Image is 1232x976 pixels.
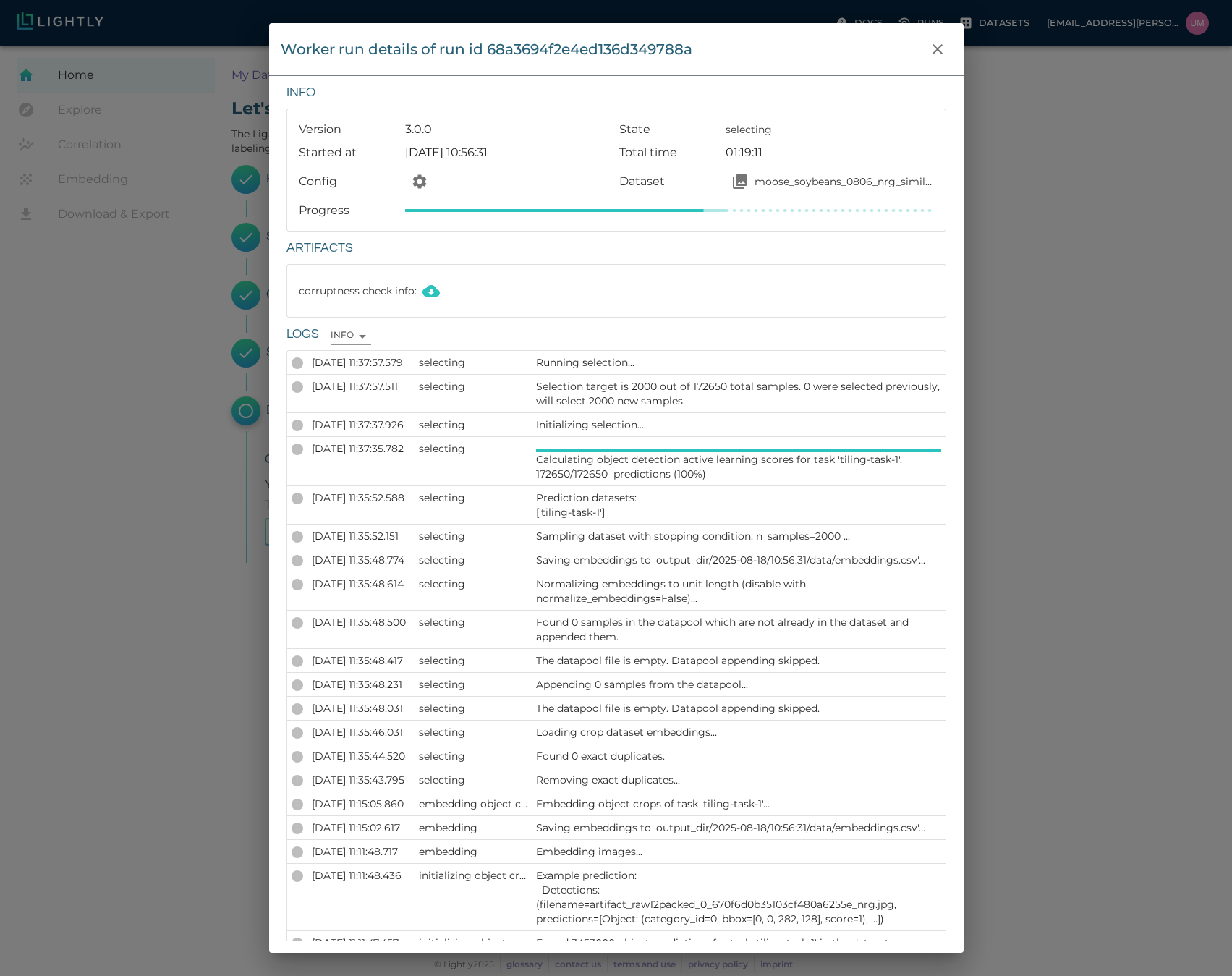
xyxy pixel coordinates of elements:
[312,417,410,432] p: [DATE] 11:37:37.926
[292,870,303,882] div: INFO
[536,868,941,926] p: Example prediction: Detections: (filename=artifact_raw12packed_0_670f6d0b35103cf480a6255e_nrg.jpg...
[299,144,400,161] p: Started at
[312,615,410,629] p: [DATE] 11:35:48.500
[312,491,410,505] p: [DATE] 11:35:52.588
[312,820,410,835] p: [DATE] 11:15:02.617
[419,417,527,432] p: selecting
[536,773,941,787] p: Removing exact duplicates...
[312,701,410,716] p: [DATE] 11:35:48.031
[312,935,410,950] p: [DATE] 11:11:47.457
[419,725,527,739] p: selecting
[419,653,527,668] p: selecting
[419,844,527,859] p: embedding
[419,379,527,394] p: selecting
[292,846,303,858] div: INFO
[312,868,410,883] p: [DATE] 11:11:48.436
[312,653,410,668] p: [DATE] 11:35:48.417
[292,727,303,739] div: INFO
[619,121,721,138] p: State
[312,797,410,811] p: [DATE] 11:15:05.860
[419,615,527,629] p: selecting
[286,237,946,260] h6: Artifacts
[536,653,941,668] p: The datapool file is empty. Datapool appending skipped.
[419,868,527,883] p: initializing object crops
[292,555,303,566] div: INFO
[299,202,400,219] p: Progress
[292,655,303,667] div: INFO
[286,82,946,104] h6: Info
[726,145,762,159] time: 01:19:11
[299,121,400,138] p: Version
[536,615,941,644] p: Found 0 samples in the datapool which are not already in the dataset and appended them.
[536,553,941,567] p: Saving embeddings to 'output_dir/2025-08-18/10:56:31/data/embeddings.csv'...
[536,529,941,543] p: Sampling dataset with stopping condition: n_samples=2000 ...
[312,844,410,859] p: [DATE] 11:11:48.717
[536,935,941,950] p: Found 3453000 object predictions for task 'tiling-task-1' in the dataset.
[292,751,303,763] div: INFO
[419,529,527,543] p: selecting
[419,701,527,716] p: selecting
[419,355,527,370] p: selecting
[619,144,721,161] p: Total time
[419,935,527,950] p: initializing object crops
[312,379,410,394] p: [DATE] 11:37:57.511
[292,579,303,590] div: INFO
[536,844,941,859] p: Embedding images...
[312,725,410,739] p: [DATE] 11:35:46.031
[536,491,941,519] p: Prediction datasets: ['tiling-task-1']
[312,441,410,456] p: [DATE] 11:37:35.782
[312,529,410,543] p: [DATE] 11:35:52.151
[299,173,400,190] p: Config
[286,323,319,346] h6: Logs
[292,617,303,629] div: INFO
[292,531,303,543] div: INFO
[536,725,941,739] p: Loading crop dataset embeddings...
[536,452,941,481] p: Calculating object detection active learning scores for task 'tiling-task-1'. 172650/172650 predi...
[292,823,303,834] div: INFO
[312,355,410,370] p: [DATE] 11:37:57.579
[536,417,941,432] p: Initializing selection...
[419,820,527,835] p: embedding
[419,773,527,787] p: selecting
[281,38,692,61] div: Worker run details of run id 68a3694f2e4ed136d349788a
[726,123,772,136] span: selecting
[331,328,371,344] div: INFO
[536,379,941,408] p: Selection target is 2000 out of 172650 total samples. 0 were selected previously, will select 200...
[292,444,303,455] div: INFO
[536,820,941,835] p: Saving embeddings to 'output_dir/2025-08-18/10:56:31/data/embeddings.csv'...
[419,441,527,456] p: selecting
[417,276,446,305] button: Download corruptness check info
[292,381,303,393] div: INFO
[299,276,458,305] p: corruptness check info :
[536,797,941,811] p: Embedding object crops of task 'tiling-task-1'...
[755,174,933,189] p: moose_soybeans_0806_nrg_similarity_with_more_tiling_2000_tile_diversity
[399,115,613,138] div: 3.0.0
[405,145,488,159] span: [DATE] 10:56:31
[923,35,952,64] button: close
[312,677,410,692] p: [DATE] 11:35:48.231
[419,553,527,567] p: selecting
[419,677,527,692] p: selecting
[419,797,527,811] p: embedding object crops
[312,749,410,763] p: [DATE] 11:35:44.520
[292,703,303,715] div: INFO
[619,173,721,190] p: Dataset
[292,799,303,810] div: INFO
[536,677,941,692] p: Appending 0 samples from the datapool...
[536,701,941,716] p: The datapool file is empty. Datapool appending skipped.
[292,775,303,786] div: INFO
[419,491,527,505] p: selecting
[292,357,303,369] div: INFO
[419,577,527,591] p: selecting
[292,938,303,949] div: INFO
[726,167,755,196] button: Open your dataset moose_soybeans_0806_nrg_similarity_with_more_tiling_2000_tile_diversity
[292,679,303,691] div: INFO
[726,167,933,196] a: Open your dataset moose_soybeans_0806_nrg_similarity_with_more_tiling_2000_tile_diversitymoose_so...
[419,749,527,763] p: selecting
[312,553,410,567] p: [DATE] 11:35:48.774
[536,577,941,606] p: Normalizing embeddings to unit length (disable with normalize_embeddings=False)...
[292,493,303,504] div: INFO
[536,749,941,763] p: Found 0 exact duplicates.
[536,355,941,370] p: Running selection...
